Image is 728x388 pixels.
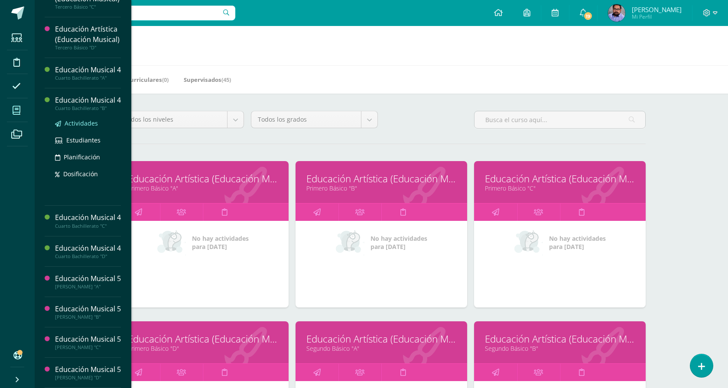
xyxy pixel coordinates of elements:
[55,105,121,111] div: Cuarto Bachillerato "B"
[128,332,278,346] a: Educación Artística (Educación Musical)
[63,170,98,178] span: Dosificación
[64,153,100,161] span: Planificación
[485,172,635,185] a: Educación Artística (Educación Musical)
[55,365,121,375] div: Educación Musical 5
[221,76,231,84] span: (45)
[306,172,456,185] a: Educación Artística (Educación Musical)
[40,6,235,20] input: Busca un usuario...
[55,375,121,381] div: [PERSON_NAME] "D"
[65,119,98,127] span: Actividades
[55,75,121,81] div: Cuarto Bachillerato "A"
[55,274,121,284] div: Educación Musical 5
[608,4,625,22] img: 7c3d6755148f85b195babec4e2a345e8.png
[55,95,121,111] a: Educación Musical 4Cuarto Bachillerato "B"
[55,243,121,259] a: Educación Musical 4Cuarto Bachillerato "D"
[55,152,121,162] a: Planificación
[55,213,121,223] div: Educación Musical 4
[251,111,377,128] a: Todos los grados
[101,73,169,87] a: Mis Extracurriculares(0)
[55,45,121,51] div: Tercero Básico "D"
[55,284,121,290] div: [PERSON_NAME] "A"
[55,65,121,81] a: Educación Musical 4Cuarto Bachillerato "A"
[55,65,121,75] div: Educación Musical 4
[55,314,121,320] div: [PERSON_NAME] "B"
[124,111,221,128] span: Todos los niveles
[55,334,121,344] div: Educación Musical 5
[55,304,121,314] div: Educación Musical 5
[55,304,121,320] a: Educación Musical 5[PERSON_NAME] "B"
[55,365,121,381] a: Educación Musical 5[PERSON_NAME] "D"
[55,4,121,10] div: Tercero Básico "C"
[514,230,543,255] img: no_activities_small.png
[306,344,456,352] a: Segundo Básico "A"
[128,184,278,192] a: Primero Básico "A"
[128,344,278,352] a: Primero Básico "D"
[306,332,456,346] a: Educación Artística (Educación Musical)
[485,332,635,346] a: Educación Artística (Educación Musical)
[55,24,121,50] a: Educación Artística (Educación Musical)Tercero Básico "D"
[117,111,244,128] a: Todos los niveles
[632,5,682,14] span: [PERSON_NAME]
[55,24,121,44] div: Educación Artística (Educación Musical)
[55,223,121,229] div: Cuarto Bachillerato "C"
[485,184,635,192] a: Primero Básico "C"
[55,118,121,128] a: Actividades
[162,76,169,84] span: (0)
[474,111,645,128] input: Busca el curso aquí...
[66,136,101,144] span: Estudiantes
[55,243,121,253] div: Educación Musical 4
[184,73,231,87] a: Supervisados(45)
[55,274,121,290] a: Educación Musical 5[PERSON_NAME] "A"
[583,11,593,21] span: 19
[55,253,121,259] div: Cuarto Bachillerato "D"
[55,334,121,350] a: Educación Musical 5[PERSON_NAME] "C"
[192,234,249,251] span: No hay actividades para [DATE]
[336,230,364,255] img: no_activities_small.png
[258,111,354,128] span: Todos los grados
[306,184,456,192] a: Primero Básico "B"
[55,213,121,229] a: Educación Musical 4Cuarto Bachillerato "C"
[55,135,121,145] a: Estudiantes
[128,172,278,185] a: Educación Artística (Educación Musical)
[485,344,635,352] a: Segundo Básico "B"
[370,234,427,251] span: No hay actividades para [DATE]
[55,344,121,350] div: [PERSON_NAME] "C"
[55,95,121,105] div: Educación Musical 4
[549,234,606,251] span: No hay actividades para [DATE]
[55,169,121,179] a: Dosificación
[632,13,682,20] span: Mi Perfil
[157,230,186,255] img: no_activities_small.png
